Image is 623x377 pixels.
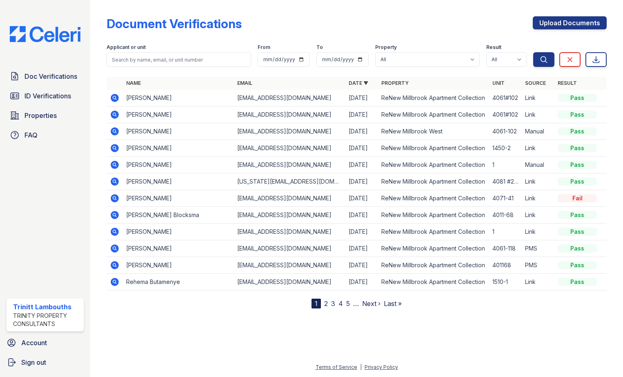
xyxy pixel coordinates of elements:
[123,224,234,240] td: [PERSON_NAME]
[123,90,234,106] td: [PERSON_NAME]
[378,173,489,190] td: ReNew Millbrook Apartment Collection
[123,106,234,123] td: [PERSON_NAME]
[345,123,378,140] td: [DATE]
[123,274,234,291] td: Rehema Butamenye
[234,123,345,140] td: [EMAIL_ADDRESS][DOMAIN_NAME]
[234,190,345,207] td: [EMAIL_ADDRESS][DOMAIN_NAME]
[378,240,489,257] td: ReNew Millbrook Apartment Collection
[123,173,234,190] td: [PERSON_NAME]
[489,106,522,123] td: 4061#102
[331,299,335,308] a: 3
[558,244,597,253] div: Pass
[13,302,80,312] div: Trinitt Lambouths
[234,257,345,274] td: [EMAIL_ADDRESS][DOMAIN_NAME]
[365,364,398,370] a: Privacy Policy
[378,123,489,140] td: ReNew Millbrook West
[522,90,554,106] td: Link
[489,123,522,140] td: 4061-102
[7,127,84,143] a: FAQ
[522,173,554,190] td: Link
[489,207,522,224] td: 4011-68
[3,354,87,370] a: Sign out
[489,190,522,207] td: 4071-41
[24,71,77,81] span: Doc Verifications
[558,94,597,102] div: Pass
[378,207,489,224] td: ReNew Millbrook Apartment Collection
[24,130,38,140] span: FAQ
[345,224,378,240] td: [DATE]
[489,224,522,240] td: 1
[316,364,357,370] a: Terms of Service
[345,257,378,274] td: [DATE]
[237,80,252,86] a: Email
[522,257,554,274] td: PMS
[489,90,522,106] td: 4061#102
[378,140,489,157] td: ReNew Millbrook Apartment Collection
[522,106,554,123] td: Link
[525,80,546,86] a: Source
[375,44,397,51] label: Property
[316,44,323,51] label: To
[13,312,80,328] div: Trinity Property Consultants
[558,177,597,186] div: Pass
[522,224,554,240] td: Link
[345,90,378,106] td: [DATE]
[21,357,46,367] span: Sign out
[123,140,234,157] td: [PERSON_NAME]
[522,157,554,173] td: Manual
[558,111,597,119] div: Pass
[522,240,554,257] td: PMS
[489,173,522,190] td: 4081 #204
[362,299,380,308] a: Next ›
[349,80,368,86] a: Date ▼
[558,278,597,286] div: Pass
[486,44,501,51] label: Result
[338,299,343,308] a: 4
[378,224,489,240] td: ReNew Millbrook Apartment Collection
[378,90,489,106] td: ReNew Millbrook Apartment Collection
[492,80,505,86] a: Unit
[558,211,597,219] div: Pass
[378,190,489,207] td: ReNew Millbrook Apartment Collection
[522,140,554,157] td: Link
[234,207,345,224] td: [EMAIL_ADDRESS][DOMAIN_NAME]
[558,194,597,202] div: Fail
[384,299,402,308] a: Last »
[489,257,522,274] td: 401168
[345,274,378,291] td: [DATE]
[234,157,345,173] td: [EMAIL_ADDRESS][DOMAIN_NAME]
[378,257,489,274] td: ReNew Millbrook Apartment Collection
[346,299,350,308] a: 5
[258,44,270,51] label: From
[522,123,554,140] td: Manual
[522,207,554,224] td: Link
[558,261,597,269] div: Pass
[126,80,141,86] a: Name
[234,140,345,157] td: [EMAIL_ADDRESS][DOMAIN_NAME]
[558,80,577,86] a: Result
[7,107,84,124] a: Properties
[345,106,378,123] td: [DATE]
[107,52,251,67] input: Search by name, email, or unit number
[381,80,409,86] a: Property
[378,106,489,123] td: ReNew Millbrook Apartment Collection
[522,190,554,207] td: Link
[360,364,362,370] div: |
[3,335,87,351] a: Account
[558,144,597,152] div: Pass
[345,207,378,224] td: [DATE]
[533,16,607,29] a: Upload Documents
[234,90,345,106] td: [EMAIL_ADDRESS][DOMAIN_NAME]
[378,274,489,291] td: ReNew Millbrook Apartment Collection
[345,140,378,157] td: [DATE]
[234,274,345,291] td: [EMAIL_ADDRESS][DOMAIN_NAME]
[123,123,234,140] td: [PERSON_NAME]
[345,173,378,190] td: [DATE]
[234,106,345,123] td: [EMAIL_ADDRESS][DOMAIN_NAME]
[123,240,234,257] td: [PERSON_NAME]
[558,228,597,236] div: Pass
[489,157,522,173] td: 1
[234,240,345,257] td: [EMAIL_ADDRESS][DOMAIN_NAME]
[558,127,597,135] div: Pass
